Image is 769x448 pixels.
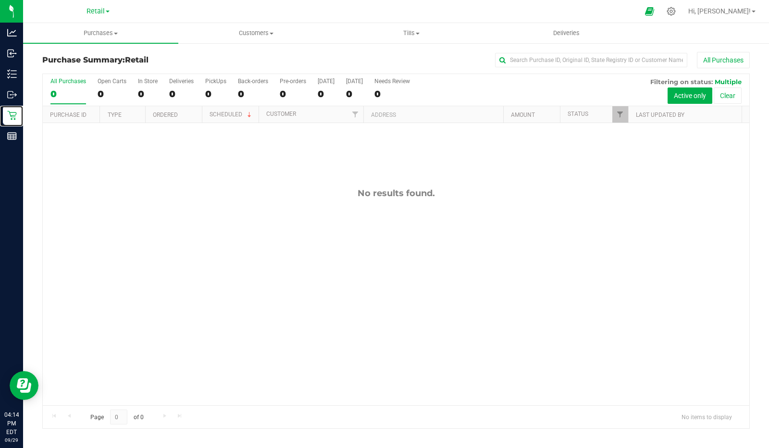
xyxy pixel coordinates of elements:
div: 0 [138,88,158,100]
div: Deliveries [169,78,194,85]
div: Manage settings [665,7,677,16]
span: Customers [179,29,333,37]
div: 0 [50,88,86,100]
inline-svg: Outbound [7,90,17,100]
span: Deliveries [540,29,593,37]
span: Tills [334,29,488,37]
p: 09/29 [4,436,19,444]
th: Address [363,106,503,123]
div: PickUps [205,78,226,85]
inline-svg: Inventory [7,69,17,79]
a: Ordered [153,112,178,118]
a: Filter [347,106,363,123]
button: All Purchases [697,52,750,68]
a: Customers [178,23,334,43]
div: Pre-orders [280,78,306,85]
span: Retail [125,55,149,64]
a: Type [108,112,122,118]
div: 0 [205,88,226,100]
div: Back-orders [238,78,268,85]
inline-svg: Inbound [7,49,17,58]
span: Retail [87,7,105,15]
iframe: Resource center [10,371,38,400]
span: Hi, [PERSON_NAME]! [688,7,751,15]
a: Tills [334,23,489,43]
div: [DATE] [318,78,335,85]
span: Open Ecommerce Menu [639,2,660,21]
div: 0 [318,88,335,100]
span: Filtering on status: [650,78,713,86]
span: No items to display [674,410,740,424]
inline-svg: Reports [7,131,17,141]
a: Deliveries [489,23,644,43]
button: Clear [714,87,742,104]
div: [DATE] [346,78,363,85]
h3: Purchase Summary: [42,56,278,64]
input: Search Purchase ID, Original ID, State Registry ID or Customer Name... [495,53,687,67]
a: Filter [612,106,628,123]
a: Customer [266,111,296,117]
a: Last Updated By [636,112,684,118]
span: Purchases [23,29,178,37]
inline-svg: Analytics [7,28,17,37]
button: Active only [668,87,712,104]
a: Amount [511,112,535,118]
a: Purchase ID [50,112,87,118]
div: No results found. [43,188,749,199]
span: Page of 0 [82,410,151,424]
span: Multiple [715,78,742,86]
div: Open Carts [98,78,126,85]
div: Needs Review [374,78,410,85]
div: 0 [374,88,410,100]
div: 0 [169,88,194,100]
a: Status [568,111,588,117]
div: 0 [346,88,363,100]
div: In Store [138,78,158,85]
div: All Purchases [50,78,86,85]
inline-svg: Retail [7,111,17,120]
p: 04:14 PM EDT [4,411,19,436]
div: 0 [238,88,268,100]
div: 0 [98,88,126,100]
a: Purchases [23,23,178,43]
a: Scheduled [210,111,253,118]
div: 0 [280,88,306,100]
